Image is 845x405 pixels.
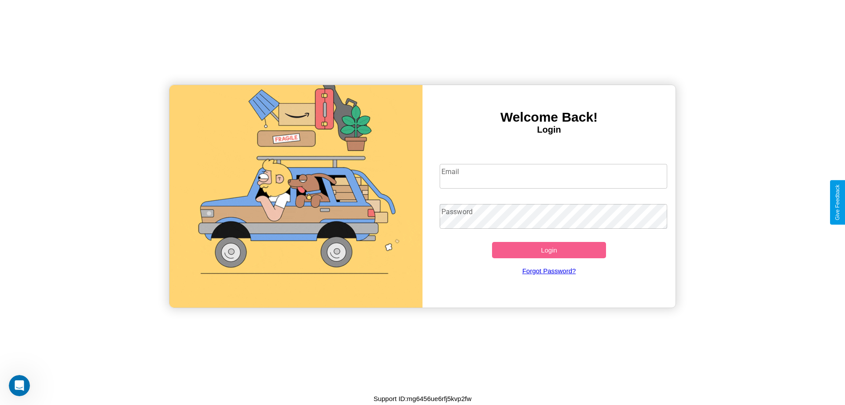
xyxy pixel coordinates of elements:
[374,393,472,405] p: Support ID: mg6456ue6rfj5kvp2fw
[435,258,663,283] a: Forgot Password?
[422,110,676,125] h3: Welcome Back!
[492,242,606,258] button: Login
[422,125,676,135] h4: Login
[834,185,841,220] div: Give Feedback
[169,85,422,308] img: gif
[9,375,30,396] iframe: Intercom live chat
